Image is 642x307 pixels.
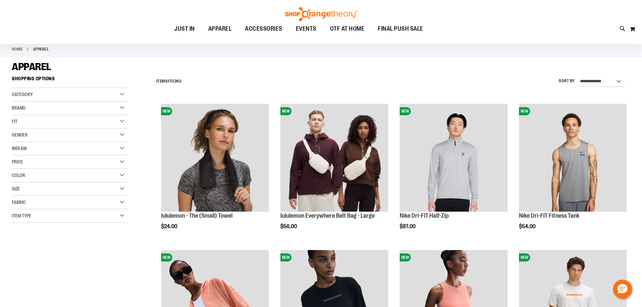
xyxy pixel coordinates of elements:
div: product [396,100,511,247]
span: ACCESSORIES [245,21,282,36]
span: FINAL PUSH SALE [378,21,423,36]
strong: APPAREL [33,46,49,52]
a: lululemon - The (Small) TowelNEW [161,104,269,213]
div: product [516,100,630,247]
img: Shop Orangetheory [284,7,358,21]
span: Fit [12,119,18,124]
span: Price [12,159,23,164]
span: Category [12,92,33,97]
a: APPAREL [202,21,239,36]
span: NEW [280,107,292,115]
span: Color [12,173,25,178]
strong: Shopping Options [12,73,128,88]
span: NEW [519,107,530,115]
span: NEW [400,107,411,115]
span: Item Type [12,213,31,218]
span: $56.00 [280,223,298,229]
a: JUST IN [167,21,202,37]
span: JUST IN [174,21,195,36]
a: Nike Dri-FIT Half-Zip [400,212,449,219]
span: $24.00 [161,223,178,229]
label: Sort By [559,78,575,84]
span: $87.00 [400,223,417,229]
a: Nike Dri-FIT Half-ZipNEW [400,104,508,213]
a: OTF AT HOME [323,21,371,37]
img: lululemon - The (Small) Towel [161,104,269,212]
span: Inseam [12,146,27,151]
span: Size [12,186,20,191]
h2: Items to [156,76,182,87]
a: FINAL PUSH SALE [371,21,430,37]
div: product [277,100,392,247]
a: ACCESSORIES [238,21,289,37]
div: product [158,100,272,247]
span: Brand [12,105,25,111]
span: Fabric [12,199,26,205]
a: Home [12,46,23,52]
span: NEW [519,253,530,262]
a: EVENTS [289,21,323,37]
span: 260 [174,79,182,84]
span: EVENTS [296,21,316,36]
a: lululemon Everywhere Belt Bag - LargeNEW [280,104,388,213]
span: NEW [161,253,172,262]
img: Nike Dri-FIT Fitness Tank [519,104,627,212]
a: lululemon Everywhere Belt Bag - Large [280,212,375,219]
span: Gender [12,132,28,137]
button: Hello, have a question? Let’s chat. [613,280,632,299]
img: Nike Dri-FIT Half-Zip [400,104,508,212]
span: NEW [280,253,292,262]
span: APPAREL [208,21,232,36]
span: OTF AT HOME [330,21,365,36]
span: 1 [167,79,169,84]
img: lululemon Everywhere Belt Bag - Large [280,104,388,212]
a: Nike Dri-FIT Fitness TankNEW [519,104,627,213]
a: lululemon - The (Small) Towel [161,212,233,219]
span: NEW [161,107,172,115]
a: Nike Dri-FIT Fitness Tank [519,212,579,219]
span: NEW [400,253,411,262]
span: $54.00 [519,223,537,229]
span: APPAREL [12,61,51,72]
